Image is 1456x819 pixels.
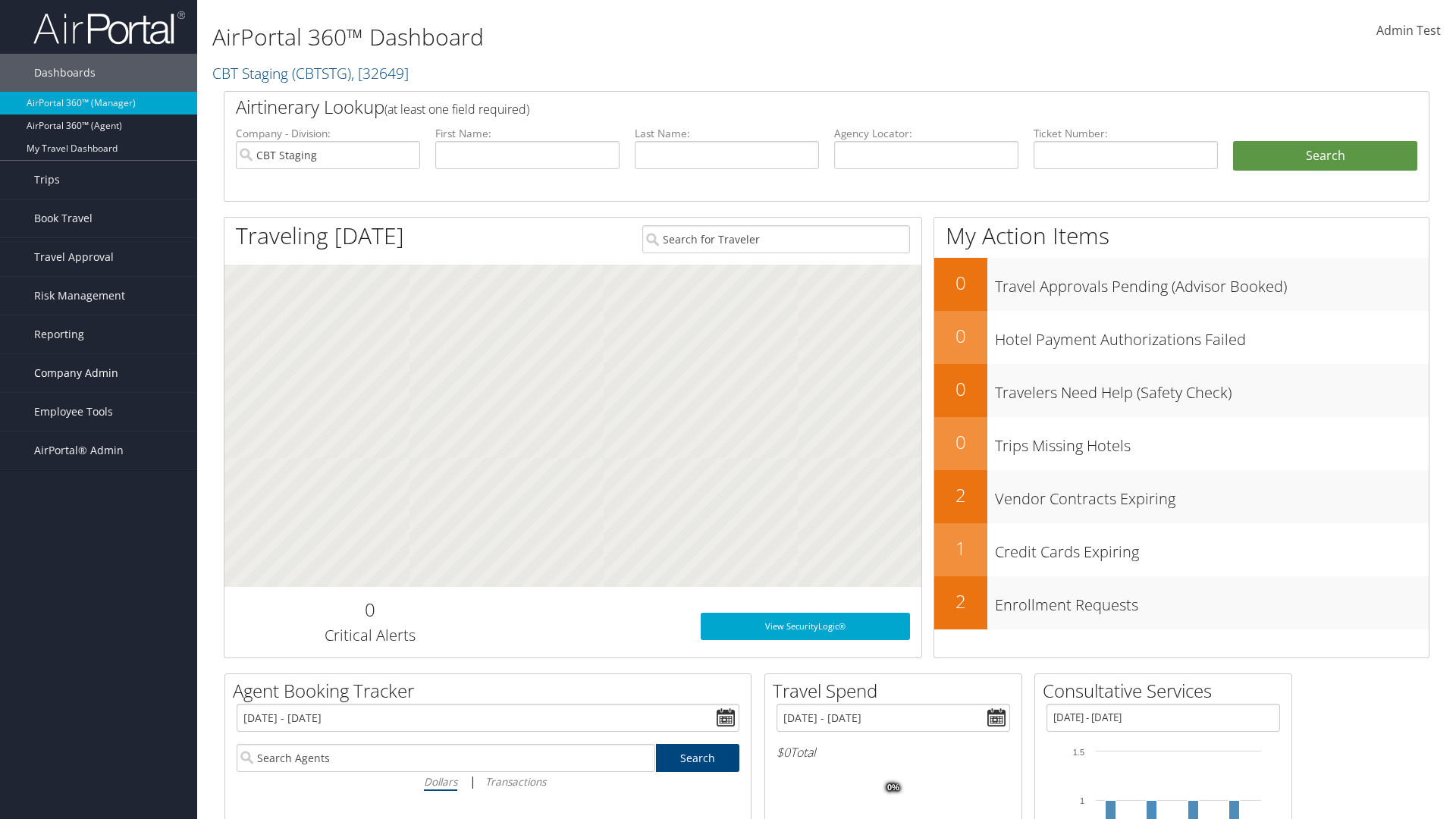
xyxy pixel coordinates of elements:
h2: 0 [934,270,987,296]
h2: 0 [934,376,987,402]
a: 0Travelers Need Help (Safety Check) [934,364,1429,417]
input: Search Agents [237,744,655,772]
label: Company - Division: [236,126,420,141]
h2: Agent Booking Tracker [233,678,751,704]
h1: Traveling [DATE] [236,220,404,252]
h1: My Action Items [934,220,1429,252]
span: (at least one field required) [384,101,529,118]
span: Book Travel [34,199,93,237]
span: Trips [34,161,60,199]
span: Risk Management [34,277,125,315]
span: Dashboards [34,54,96,92]
span: ( CBTSTG ) [292,63,351,83]
input: Search for Traveler [642,225,910,253]
img: airportal-logo.png [33,10,185,45]
span: Employee Tools [34,393,113,431]
button: Search [1233,141,1417,171]
span: , [ 32649 ] [351,63,409,83]
span: Company Admin [34,354,118,392]
h3: Vendor Contracts Expiring [995,481,1429,510]
h3: Credit Cards Expiring [995,534,1429,563]
h3: Enrollment Requests [995,587,1429,616]
h2: Airtinerary Lookup [236,94,1317,120]
a: 2Vendor Contracts Expiring [934,470,1429,523]
span: AirPortal® Admin [34,431,124,469]
h3: Critical Alerts [236,625,504,646]
h2: 2 [934,482,987,508]
a: 0Travel Approvals Pending (Advisor Booked) [934,258,1429,311]
i: Transactions [485,774,546,789]
label: Last Name: [635,126,819,141]
h2: 0 [934,429,987,455]
h2: 0 [236,597,504,623]
a: 1Credit Cards Expiring [934,523,1429,576]
label: First Name: [435,126,620,141]
label: Ticket Number: [1034,126,1218,141]
h6: Total [777,744,1010,761]
h2: 1 [934,535,987,561]
a: 0Trips Missing Hotels [934,417,1429,470]
a: View SecurityLogic® [701,613,910,640]
h2: Travel Spend [773,678,1021,704]
span: Travel Approval [34,238,114,276]
h2: Consultative Services [1043,678,1291,704]
i: Dollars [424,774,457,789]
a: Search [656,744,740,772]
a: Admin Test [1376,8,1441,55]
tspan: 1.5 [1073,748,1084,757]
h3: Trips Missing Hotels [995,428,1429,457]
h3: Travel Approvals Pending (Advisor Booked) [995,268,1429,297]
span: $0 [777,744,790,761]
span: Reporting [34,315,84,353]
a: CBT Staging [212,63,409,83]
h2: 2 [934,588,987,614]
a: 2Enrollment Requests [934,576,1429,629]
label: Agency Locator: [834,126,1018,141]
tspan: 1 [1080,796,1084,805]
a: 0Hotel Payment Authorizations Failed [934,311,1429,364]
h3: Travelers Need Help (Safety Check) [995,375,1429,403]
span: Admin Test [1376,22,1441,39]
h2: 0 [934,323,987,349]
tspan: 0% [887,783,899,792]
h3: Hotel Payment Authorizations Failed [995,322,1429,350]
div: | [237,772,739,791]
h1: AirPortal 360™ Dashboard [212,21,1031,53]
